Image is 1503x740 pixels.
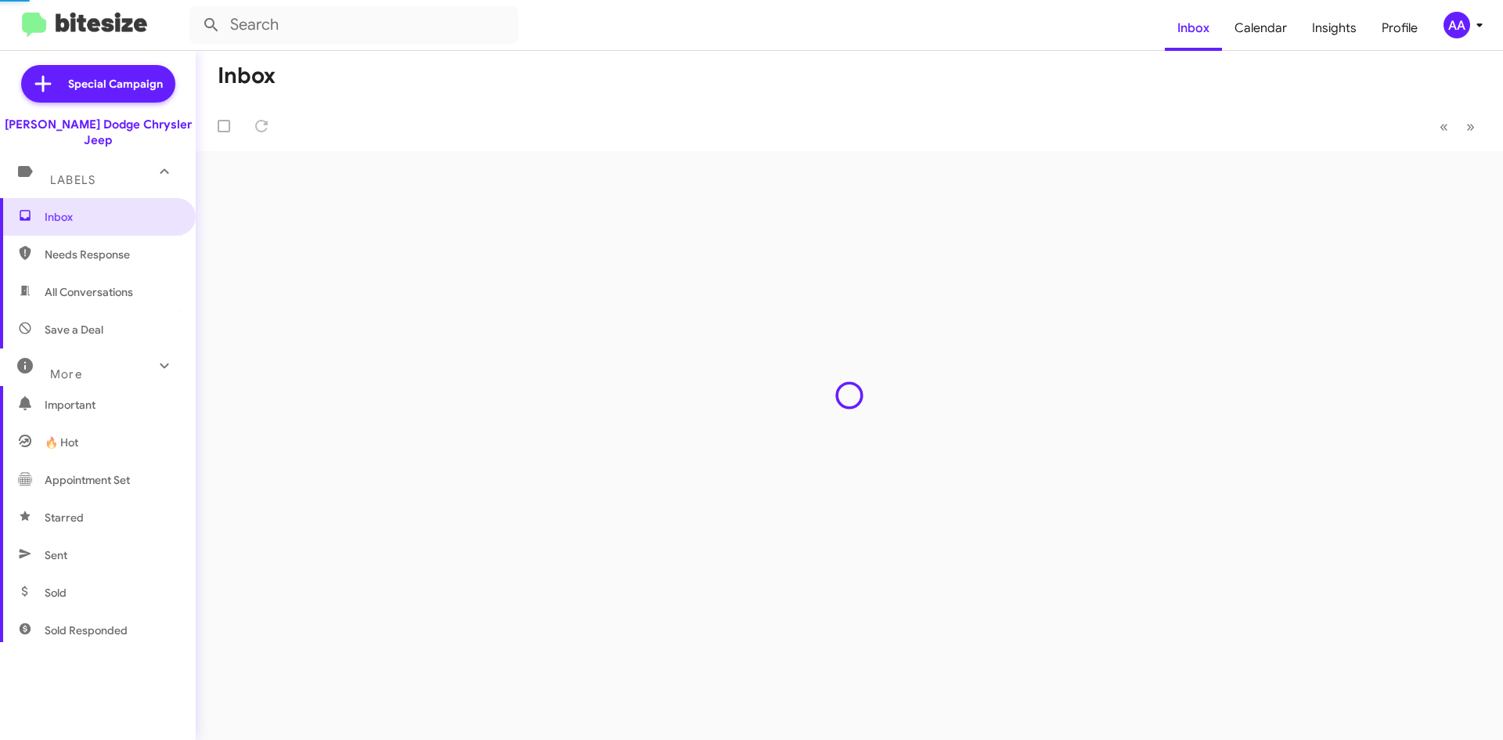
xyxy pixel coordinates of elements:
[45,510,84,525] span: Starred
[68,76,163,92] span: Special Campaign
[45,547,67,563] span: Sent
[1430,12,1486,38] button: AA
[45,397,178,413] span: Important
[45,247,178,262] span: Needs Response
[45,322,103,338] span: Save a Deal
[45,284,133,300] span: All Conversations
[45,623,128,638] span: Sold Responded
[50,367,82,381] span: More
[45,209,178,225] span: Inbox
[1457,110,1484,143] button: Next
[1444,12,1470,38] div: AA
[189,6,518,44] input: Search
[1466,117,1475,136] span: »
[218,63,276,88] h1: Inbox
[1222,5,1299,51] a: Calendar
[50,173,96,187] span: Labels
[1299,5,1369,51] a: Insights
[1431,110,1484,143] nav: Page navigation example
[21,65,175,103] a: Special Campaign
[45,435,78,450] span: 🔥 Hot
[1440,117,1448,136] span: «
[45,585,67,601] span: Sold
[1369,5,1430,51] a: Profile
[1430,110,1458,143] button: Previous
[45,472,130,488] span: Appointment Set
[1165,5,1222,51] a: Inbox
